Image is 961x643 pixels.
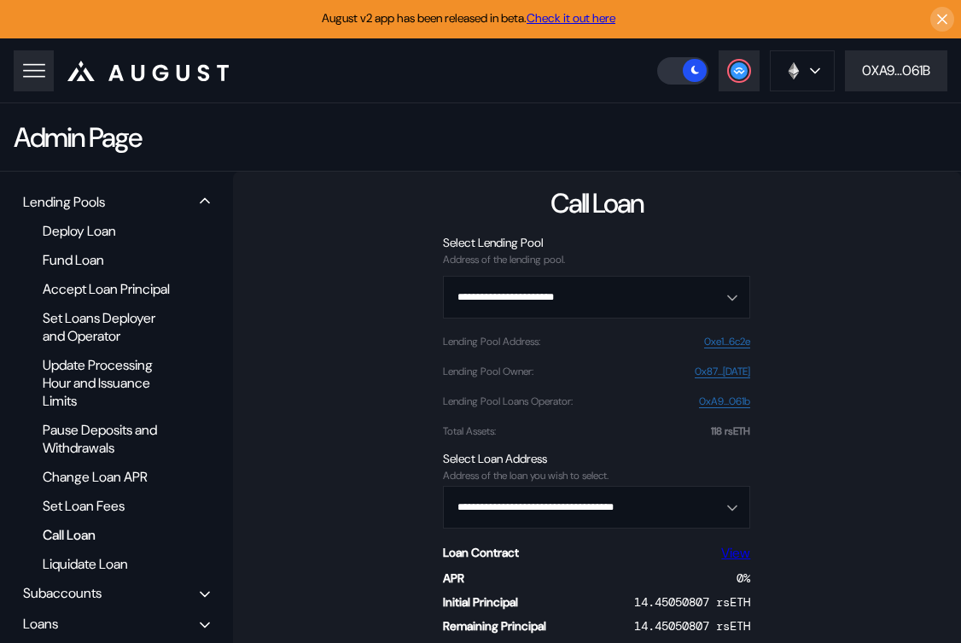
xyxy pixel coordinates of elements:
[862,61,930,79] div: 0XA9...061B
[443,365,533,377] div: Lending Pool Owner :
[443,470,750,482] div: Address of the loan you wish to select.
[23,615,58,633] div: Loans
[550,185,644,221] div: Call Loan
[443,570,464,586] div: APR
[443,395,573,407] div: Lending Pool Loans Operator :
[34,248,189,272] div: Fund Loan
[443,594,518,610] div: Initial Principal
[322,10,615,26] span: August v2 app has been released in beta.
[443,235,750,250] div: Select Lending Pool
[34,418,189,459] div: Pause Deposits and Withdrawals
[34,307,189,348] div: Set Loans Deployer and Operator
[14,120,141,155] div: Admin Page
[23,193,105,211] div: Lending Pools
[695,365,750,378] a: 0x87...[DATE]
[443,425,496,437] div: Total Assets :
[443,545,519,560] div: Loan Contract
[34,494,189,517] div: Set Loan Fees
[845,50,947,91] button: 0XA9...061B
[443,486,750,529] button: Open menu
[443,276,750,319] button: Open menu
[634,594,750,610] div: 14.45050807 rsETH
[34,523,189,547] div: Call Loan
[34,219,189,243] div: Deploy Loan
[737,570,750,586] div: 0 %
[711,425,750,437] div: 118 rsETH
[34,354,189,412] div: Update Processing Hour and Issuance Limits
[770,50,835,91] button: chain logo
[443,451,750,466] div: Select Loan Address
[23,584,102,602] div: Subaccounts
[34,552,189,576] div: Liquidate Loan
[443,336,540,348] div: Lending Pool Address :
[527,10,615,26] a: Check it out here
[784,61,803,80] img: chain logo
[699,395,750,408] a: 0xA9...061b
[634,618,750,634] div: 14.45050807 rsETH
[443,254,750,266] div: Address of the lending pool.
[704,336,750,348] a: 0xe1...6c2e
[721,544,750,562] a: View
[443,618,546,634] div: Remaining Principal
[34,465,189,488] div: Change Loan APR
[34,278,189,301] div: Accept Loan Principal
